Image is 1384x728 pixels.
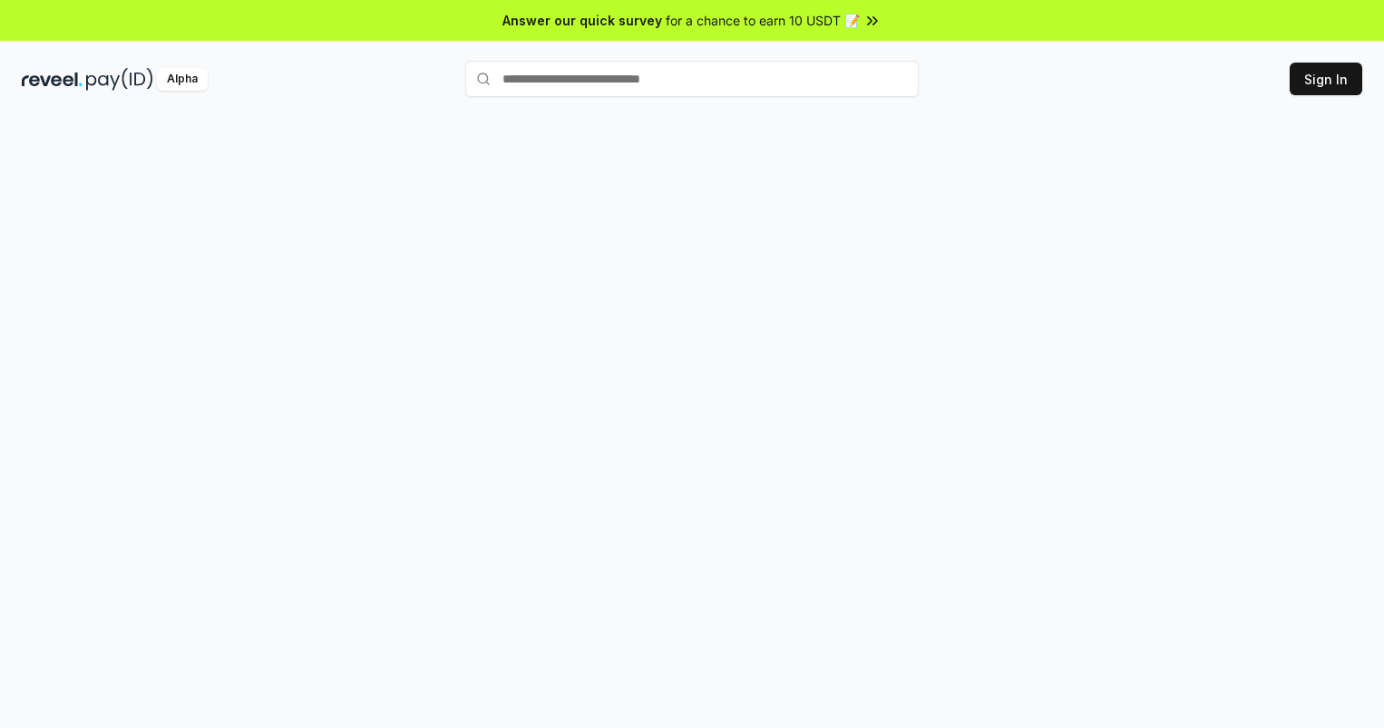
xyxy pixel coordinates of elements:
button: Sign In [1290,63,1362,95]
span: Answer our quick survey [502,11,662,30]
span: for a chance to earn 10 USDT 📝 [666,11,860,30]
div: Alpha [157,68,208,91]
img: pay_id [86,68,153,91]
img: reveel_dark [22,68,83,91]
